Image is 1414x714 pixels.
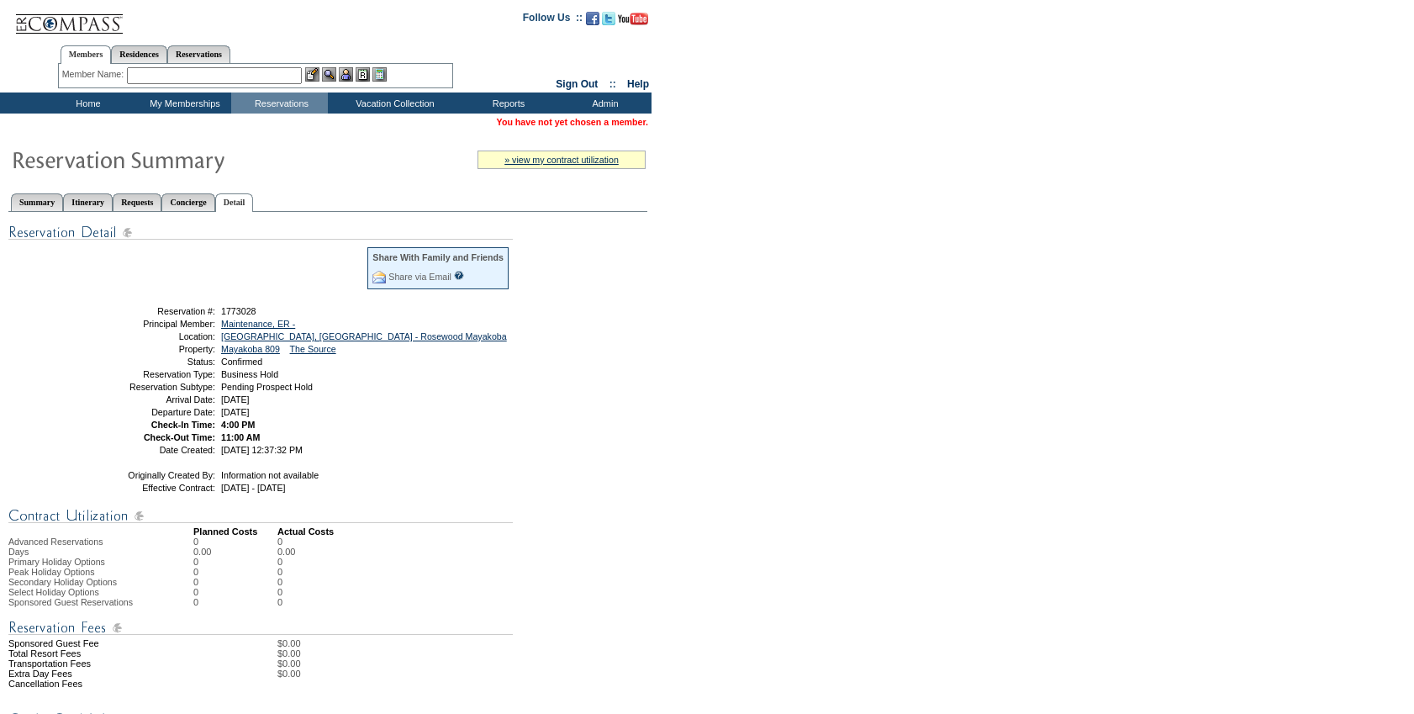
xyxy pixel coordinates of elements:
[11,193,63,211] a: Summary
[586,17,599,27] a: Become our fan on Facebook
[277,537,295,547] td: 0
[221,357,262,367] span: Confirmed
[277,658,647,669] td: $0.00
[497,117,648,127] span: You have not yet chosen a member.
[290,344,336,354] a: The Source
[8,669,193,679] td: Extra Day Fees
[305,67,319,82] img: b_edit.gif
[618,17,648,27] a: Subscribe to our YouTube Channel
[609,78,616,90] span: ::
[555,93,652,114] td: Admin
[63,193,113,211] a: Itinerary
[221,369,278,379] span: Business Hold
[221,306,256,316] span: 1773028
[221,407,250,417] span: [DATE]
[193,577,277,587] td: 0
[602,12,615,25] img: Follow us on Twitter
[8,537,103,547] span: Advanced Reservations
[8,658,193,669] td: Transportation Fees
[95,470,215,480] td: Originally Created By:
[627,78,649,90] a: Help
[221,331,507,341] a: [GEOGRAPHIC_DATA], [GEOGRAPHIC_DATA] - Rosewood Mayakoba
[277,577,295,587] td: 0
[556,78,598,90] a: Sign Out
[193,567,277,577] td: 0
[523,10,583,30] td: Follow Us ::
[193,537,277,547] td: 0
[95,369,215,379] td: Reservation Type:
[221,319,295,329] a: Maintenance, ER -
[504,155,619,165] a: » view my contract utilization
[458,93,555,114] td: Reports
[277,597,295,607] td: 0
[8,638,193,648] td: Sponsored Guest Fee
[277,638,647,648] td: $0.00
[95,319,215,329] td: Principal Member:
[277,557,295,567] td: 0
[221,420,255,430] span: 4:00 PM
[38,93,135,114] td: Home
[372,67,387,82] img: b_calculator.gif
[95,331,215,341] td: Location:
[221,470,319,480] span: Information not available
[8,547,29,557] span: Days
[62,67,127,82] div: Member Name:
[322,67,336,82] img: View
[95,445,215,455] td: Date Created:
[388,272,451,282] a: Share via Email
[221,344,280,354] a: Mayakoba 809
[221,483,286,493] span: [DATE] - [DATE]
[8,567,94,577] span: Peak Holiday Options
[221,432,260,442] span: 11:00 AM
[95,357,215,367] td: Status:
[8,505,513,526] img: Contract Utilization
[8,648,193,658] td: Total Resort Fees
[277,547,295,557] td: 0.00
[8,587,99,597] span: Select Holiday Options
[277,669,647,679] td: $0.00
[231,93,328,114] td: Reservations
[586,12,599,25] img: Become our fan on Facebook
[95,382,215,392] td: Reservation Subtype:
[11,142,347,176] img: Reservaton Summary
[328,93,458,114] td: Vacation Collection
[193,597,277,607] td: 0
[277,648,647,658] td: $0.00
[221,394,250,405] span: [DATE]
[95,407,215,417] td: Departure Date:
[8,679,193,689] td: Cancellation Fees
[8,617,513,638] img: Reservation Fees
[215,193,254,212] a: Detail
[113,193,161,211] a: Requests
[8,597,133,607] span: Sponsored Guest Reservations
[135,93,231,114] td: My Memberships
[277,587,295,597] td: 0
[372,252,504,262] div: Share With Family and Friends
[95,394,215,405] td: Arrival Date:
[8,557,105,567] span: Primary Holiday Options
[151,420,215,430] strong: Check-In Time:
[193,557,277,567] td: 0
[193,526,277,537] td: Planned Costs
[95,483,215,493] td: Effective Contract:
[161,193,214,211] a: Concierge
[8,222,513,243] img: Reservation Detail
[618,13,648,25] img: Subscribe to our YouTube Channel
[454,271,464,280] input: What is this?
[339,67,353,82] img: Impersonate
[277,526,647,537] td: Actual Costs
[167,45,230,63] a: Reservations
[144,432,215,442] strong: Check-Out Time:
[111,45,167,63] a: Residences
[193,587,277,597] td: 0
[221,445,303,455] span: [DATE] 12:37:32 PM
[8,577,117,587] span: Secondary Holiday Options
[221,382,313,392] span: Pending Prospect Hold
[356,67,370,82] img: Reservations
[95,306,215,316] td: Reservation #:
[95,344,215,354] td: Property:
[61,45,112,64] a: Members
[602,17,615,27] a: Follow us on Twitter
[277,567,295,577] td: 0
[193,547,277,557] td: 0.00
